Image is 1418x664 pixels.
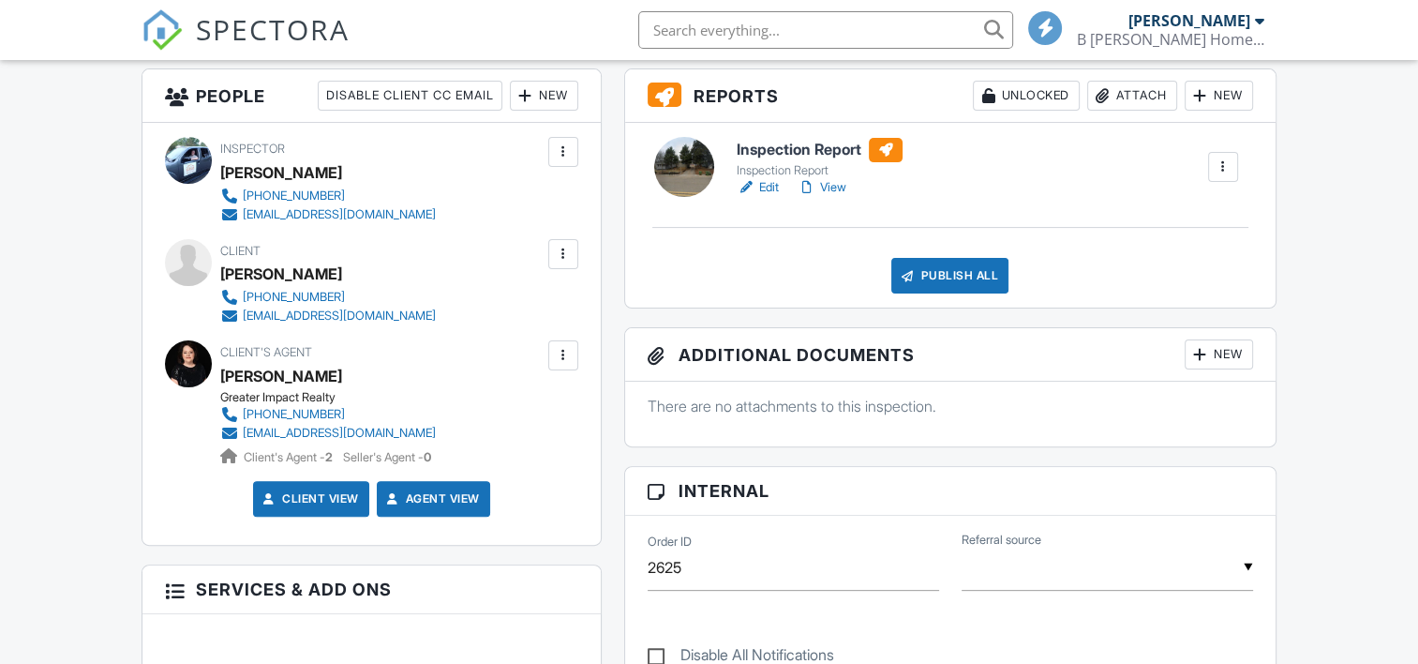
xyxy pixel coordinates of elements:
div: Inspection Report [737,163,903,178]
h3: People [142,69,600,123]
div: Greater Impact Realty [220,390,451,405]
a: Edit [737,178,779,197]
div: [PERSON_NAME] [1128,11,1250,30]
div: New [510,81,578,111]
label: Order ID [648,534,692,551]
label: Referral source [962,532,1041,549]
div: [EMAIL_ADDRESS][DOMAIN_NAME] [243,207,436,222]
div: Attach [1087,81,1177,111]
div: [PERSON_NAME] [220,260,342,288]
input: Search everything... [638,11,1013,49]
span: Client [220,244,261,258]
a: Client View [260,490,359,508]
img: The Best Home Inspection Software - Spectora [142,9,183,51]
h3: Reports [625,69,1276,123]
a: Inspection Report Inspection Report [737,138,903,179]
div: [PHONE_NUMBER] [243,290,345,305]
div: Disable Client CC Email [318,81,502,111]
strong: 0 [424,450,431,464]
a: [EMAIL_ADDRESS][DOMAIN_NAME] [220,307,436,325]
a: [PHONE_NUMBER] [220,187,436,205]
a: [PHONE_NUMBER] [220,405,436,424]
span: Client's Agent - [244,450,336,464]
div: B Trew Home Inspection Services [1077,30,1264,49]
a: [EMAIL_ADDRESS][DOMAIN_NAME] [220,205,436,224]
span: SPECTORA [196,9,350,49]
a: SPECTORA [142,25,350,65]
h6: Inspection Report [737,138,903,162]
p: There are no attachments to this inspection. [648,396,1253,416]
div: [EMAIL_ADDRESS][DOMAIN_NAME] [243,426,436,441]
h3: Additional Documents [625,328,1276,382]
h3: Services & Add ons [142,566,600,614]
div: [PERSON_NAME] [220,158,342,187]
a: Agent View [383,490,480,508]
div: Unlocked [973,81,1080,111]
div: New [1185,81,1253,111]
strong: 2 [325,450,333,464]
div: New [1185,340,1253,370]
span: Client's Agent [220,345,312,359]
div: [PHONE_NUMBER] [243,189,345,204]
a: View [798,178,846,197]
div: [EMAIL_ADDRESS][DOMAIN_NAME] [243,309,436,324]
span: Inspector [220,142,285,156]
a: [EMAIL_ADDRESS][DOMAIN_NAME] [220,424,436,443]
span: Seller's Agent - [343,450,431,464]
div: [PHONE_NUMBER] [243,407,345,422]
a: [PERSON_NAME] [220,362,342,390]
h3: Internal [625,467,1276,516]
div: Publish All [891,258,1008,294]
a: [PHONE_NUMBER] [220,288,436,307]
